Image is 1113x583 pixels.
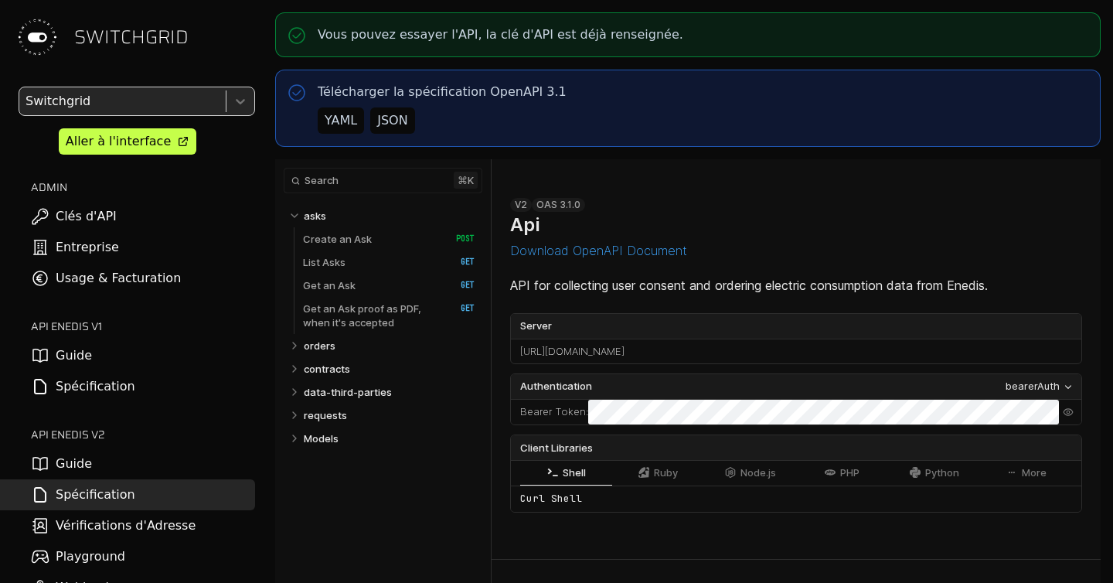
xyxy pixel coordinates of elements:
span: Node.js [740,467,776,479]
div: bearerAuth [1006,379,1060,394]
span: Shell [563,467,586,479]
div: YAML [325,111,357,130]
span: SWITCHGRID [74,25,189,49]
p: Create an Ask [303,232,372,246]
p: Vous pouvez essayer l'API, la clé d'API est déjà renseignée. [318,26,683,44]
span: GET [444,257,475,268]
h2: ADMIN [31,179,255,195]
button: bearerAuth [1001,378,1078,395]
div: Curl Shell [511,486,1081,512]
div: Client Libraries [511,435,1081,460]
a: Aller à l'interface [59,128,196,155]
span: Ruby [654,467,678,479]
a: asks [304,204,475,227]
span: POST [444,234,475,244]
h2: API ENEDIS v1 [31,319,255,334]
a: orders [304,334,475,357]
p: contracts [304,362,350,376]
button: YAML [318,107,364,134]
h1: Api [510,213,539,236]
a: Models [304,427,475,450]
kbd: ⌘ k [454,172,478,189]
a: requests [304,404,475,427]
div: Aller à l'interface [66,132,171,151]
h2: API ENEDIS v2 [31,427,255,442]
p: requests [304,408,347,422]
a: List Asks GET [303,251,475,274]
div: v2 [510,198,532,212]
span: Authentication [520,379,592,394]
div: [URL][DOMAIN_NAME] [511,339,1081,364]
p: orders [304,339,335,353]
p: Télécharger la spécification OpenAPI 3.1 [318,83,567,101]
span: Python [925,467,959,479]
p: API for collecting user consent and ordering electric consumption data from Enedis. [510,276,1082,295]
a: Get an Ask proof as PDF, when it's accepted GET [303,297,475,334]
p: List Asks [303,255,345,269]
button: JSON [370,107,414,134]
p: Models [304,431,339,445]
a: contracts [304,357,475,380]
div: OAS 3.1.0 [532,198,585,212]
div: JSON [377,111,407,130]
a: Create an Ask POST [303,227,475,251]
div: : [511,400,588,424]
button: Download OpenAPI Document [510,244,687,257]
span: GET [444,303,475,314]
label: Server [511,314,1081,339]
a: Get an Ask GET [303,274,475,297]
a: data-third-parties [304,380,475,404]
img: Switchgrid Logo [12,12,62,62]
p: Get an Ask proof as PDF, when it's accepted [303,302,440,329]
label: Bearer Token [520,404,586,420]
span: Search [305,175,339,186]
p: data-third-parties [304,385,392,399]
p: asks [304,209,326,223]
span: GET [444,280,475,291]
p: Get an Ask [303,278,356,292]
span: PHP [840,467,859,479]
